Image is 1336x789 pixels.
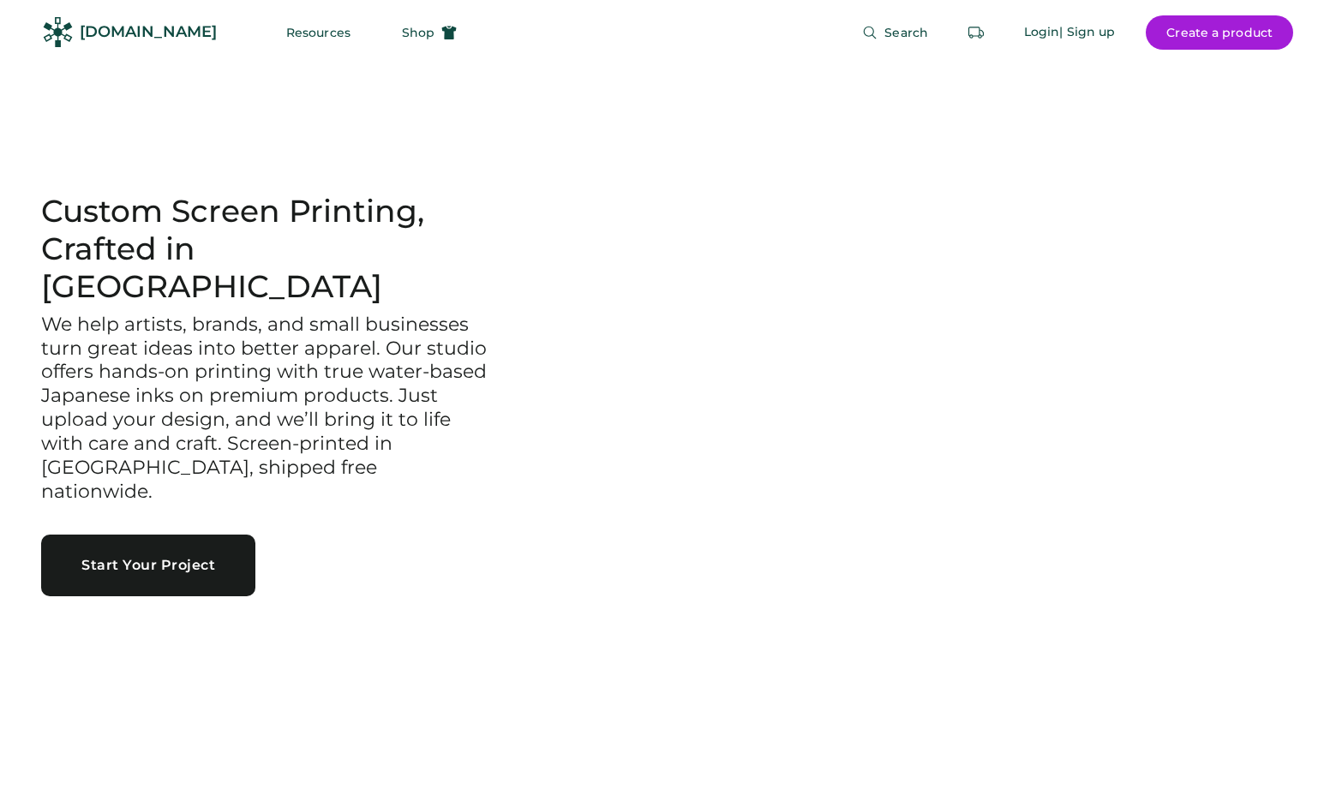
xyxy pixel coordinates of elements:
[41,313,494,505] h3: We help artists, brands, and small businesses turn great ideas into better apparel. Our studio of...
[41,535,255,596] button: Start Your Project
[884,27,928,39] span: Search
[1024,24,1060,41] div: Login
[1146,15,1293,50] button: Create a product
[80,21,217,43] div: [DOMAIN_NAME]
[959,15,993,50] button: Retrieve an order
[266,15,371,50] button: Resources
[381,15,477,50] button: Shop
[842,15,949,50] button: Search
[402,27,434,39] span: Shop
[1059,24,1115,41] div: | Sign up
[43,17,73,47] img: Rendered Logo - Screens
[41,193,494,306] h1: Custom Screen Printing, Crafted in [GEOGRAPHIC_DATA]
